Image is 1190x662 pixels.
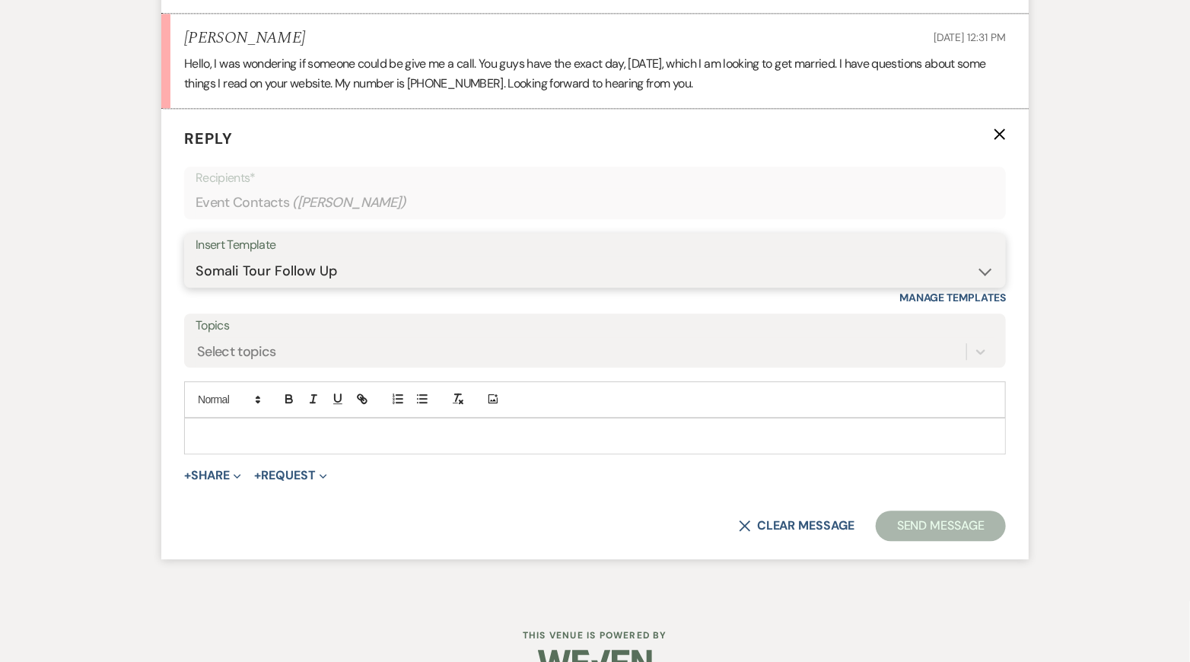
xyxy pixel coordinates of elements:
[184,54,1006,93] p: Hello, I was wondering if someone could be give me a call. You guys have the exact day, [DATE], w...
[196,234,994,256] div: Insert Template
[255,469,262,482] span: +
[899,291,1006,304] a: Manage Templates
[255,469,327,482] button: Request
[184,29,305,48] h5: [PERSON_NAME]
[196,315,994,337] label: Topics
[196,188,994,218] div: Event Contacts
[184,469,191,482] span: +
[196,168,994,188] p: Recipients*
[292,193,406,213] span: ( [PERSON_NAME] )
[876,511,1006,541] button: Send Message
[184,129,233,148] span: Reply
[184,469,241,482] button: Share
[934,30,1006,44] span: [DATE] 12:31 PM
[197,341,276,361] div: Select topics
[739,520,854,532] button: Clear message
